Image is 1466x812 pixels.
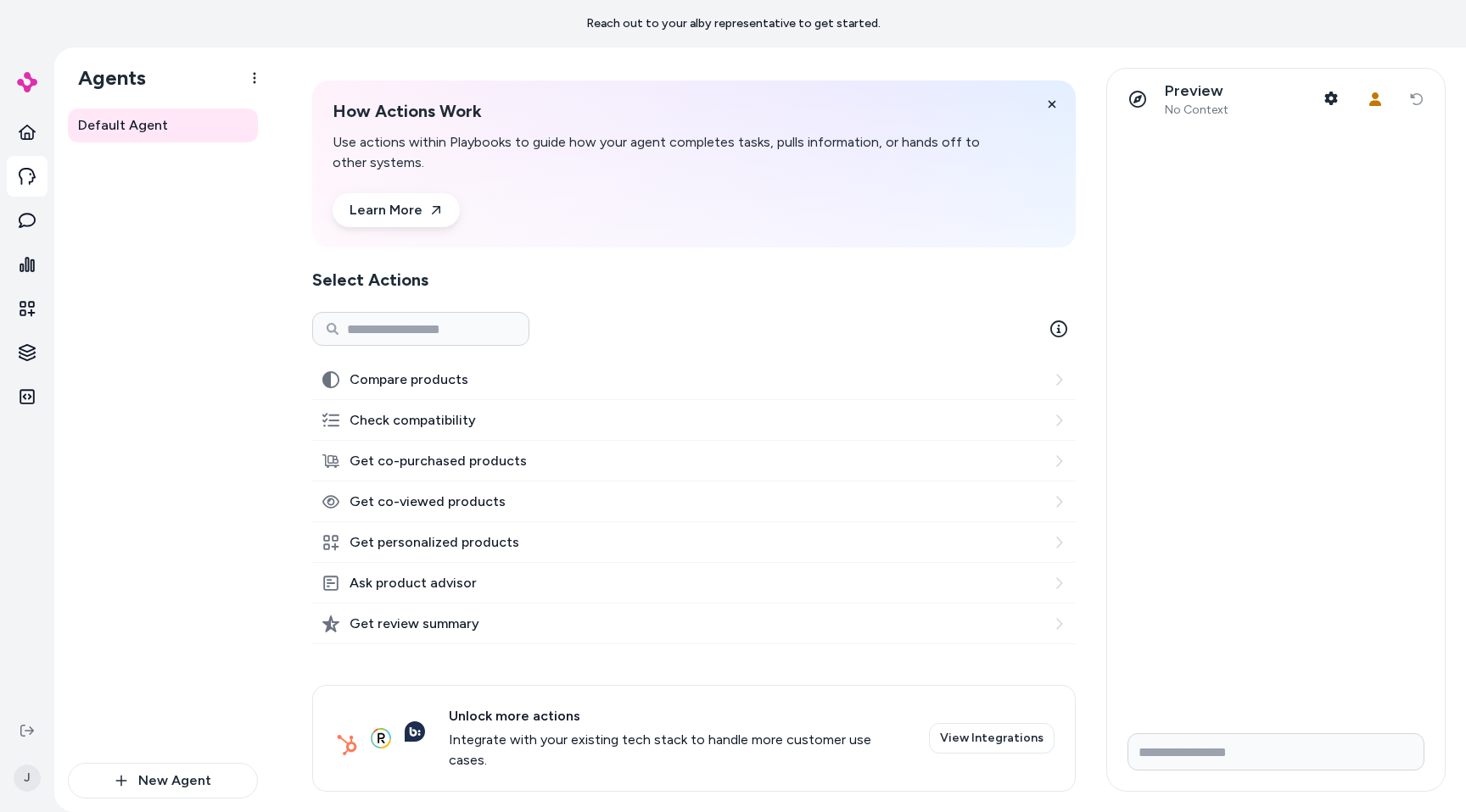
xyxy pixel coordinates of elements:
p: Use actions within Playbooks to guide how your agent completes tasks, pulls information, or hands... [333,132,984,173]
label: Check compatibility [350,410,476,431]
h2: How Actions Work [333,101,984,122]
label: Get co-purchased products [350,451,527,471]
label: Ask product advisor [350,573,477,593]
label: Get review summary [350,614,479,634]
span: Default Agent [78,115,168,136]
h1: Agents [64,65,146,91]
label: Get co-viewed products [350,492,506,512]
input: Write your prompt here [1127,733,1424,770]
a: Learn More [333,193,460,227]
span: No Context [1165,103,1228,118]
label: Compare products [350,370,468,390]
button: New Agent [68,763,258,798]
p: Preview [1165,81,1228,101]
label: Get personalized products [350,532,519,553]
a: Default Agent [68,108,258,142]
span: J [14,765,41,792]
span: Integrate with your existing tech stack to handle more customer use cases. [449,730,909,770]
button: J [10,751,44,805]
p: Reach out to your alby representative to get started. [586,15,881,32]
span: Unlock more actions [449,706,909,726]
img: alby Logo [17,72,37,92]
h2: Select Actions [312,268,1076,292]
a: View Integrations [929,723,1055,754]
